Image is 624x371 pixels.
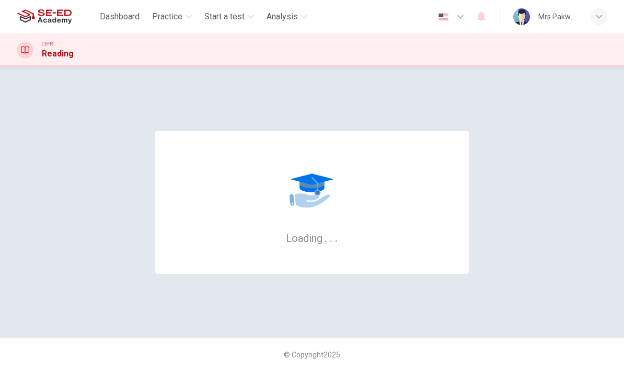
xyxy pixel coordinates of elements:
iframe: Intercom live chat [588,335,614,361]
img: SE-ED Academy logo [17,6,72,27]
a: SE-ED Academy logo [17,6,96,27]
span: Analysis [267,10,298,23]
h6: . [324,228,328,246]
span: Start a test [204,10,245,23]
h6: Loading [286,231,338,245]
span: Practice [152,10,182,23]
h6: . [329,228,333,246]
h1: Reading [42,48,74,60]
span: Dashboard [100,10,140,23]
button: Analysis [262,7,311,26]
button: Dashboard [96,7,144,26]
button: Practice [148,7,196,26]
img: en [437,13,450,21]
h6: . [334,228,338,246]
span: CEFR [42,40,53,48]
button: Start a test [200,7,258,26]
div: Mrs.Pakwalan Deekerd [538,10,578,23]
img: Profile picture [513,8,530,25]
span: © Copyright 2025 [284,351,340,359]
